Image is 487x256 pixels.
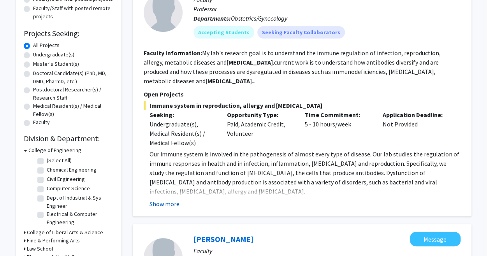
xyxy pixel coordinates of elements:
h3: College of Liberal Arts & Science [27,228,103,237]
mat-chip: Seeking Faculty Collaborators [257,26,345,39]
fg-read-more: My lab's research goal is to understand the immune regulation of infection, reproduction, allergy... [144,49,441,85]
label: Undergraduate(s) [33,51,74,59]
label: Faculty [33,118,50,126]
label: Faculty/Staff with posted remote projects [33,4,113,21]
label: Chemical Engineering [47,166,97,174]
label: Postdoctoral Researcher(s) / Research Staff [33,86,113,102]
p: Seeking: [149,110,216,119]
b: Departments: [193,14,231,22]
h2: Division & Department: [24,134,113,143]
p: Opportunity Type: [227,110,293,119]
button: Message Sreenivasa Chinni [410,232,461,246]
label: Computer Science [47,184,90,193]
label: Doctoral Candidate(s) (PhD, MD, DMD, PharmD, etc.) [33,69,113,86]
p: Application Deadline: [383,110,449,119]
label: (Select All) [47,156,72,165]
label: Master's Student(s) [33,60,79,68]
h3: College of Engineering [28,146,81,154]
iframe: Chat [6,221,33,250]
div: Not Provided [377,110,455,147]
h3: Law School [27,245,53,253]
label: Civil Engineering [47,175,85,183]
span: Immune system in reproduction, allergy and [MEDICAL_DATA] [144,101,461,110]
h2: Projects Seeking: [24,29,113,38]
b: Faculty Information: [144,49,202,57]
a: [PERSON_NAME] [193,234,253,244]
p: Faculty [193,246,461,256]
span: Obstetrics/Gynecology [231,14,287,22]
p: Open Projects [144,89,461,99]
div: Paid, Academic Credit, Volunteer [221,110,299,147]
div: 5 - 10 hours/week [299,110,377,147]
div: Undergraduate(s), Medical Resident(s) / Medical Fellow(s) [149,119,216,147]
h3: Fine & Performing Arts [27,237,80,245]
label: Dept of Industrial & Sys Engineer [47,194,111,210]
label: Electrical & Computer Engineering [47,210,111,226]
span: Our immune system is involved in the pathogenesis of almost every type of disease. Our lab studie... [149,150,459,195]
p: Time Commitment: [305,110,371,119]
button: Show more [149,199,179,209]
b: [MEDICAL_DATA] [206,77,252,85]
p: Professor [193,4,461,14]
b: [MEDICAL_DATA] [227,58,273,66]
label: All Projects [33,41,60,49]
label: Medical Resident(s) / Medical Fellow(s) [33,102,113,118]
mat-chip: Accepting Students [193,26,254,39]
